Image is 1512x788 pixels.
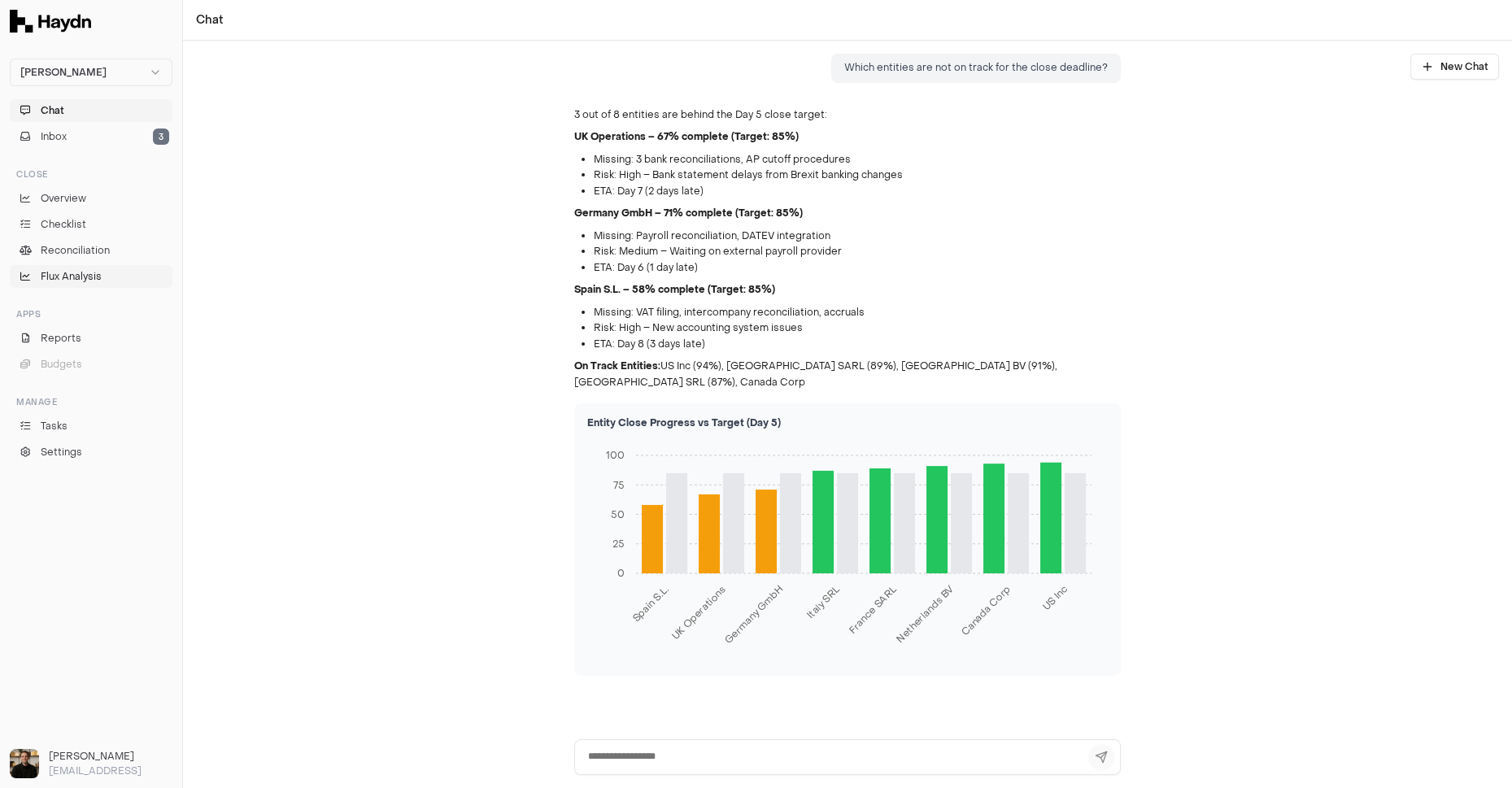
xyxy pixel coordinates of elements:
tspan: 100 [606,449,625,462]
p: [EMAIL_ADDRESS] [49,764,172,778]
tspan: UK Operations [669,583,729,643]
li: ETA: Day 8 (3 days late) [594,337,1121,353]
p: Which entities are not on track for the close deadline? [844,60,1108,76]
span: [PERSON_NAME] [20,66,107,79]
strong: UK Operations – 67% complete (Target: 85%) [574,130,799,143]
tspan: 0 [617,567,625,580]
tspan: Netherlands BV [894,582,957,646]
tspan: US Inc [1039,583,1070,613]
span: Overview [41,191,86,206]
span: Inbox [41,129,67,144]
tspan: 25 [612,538,625,551]
li: Missing: Payroll reconciliation, DATEV integration [594,229,1121,245]
a: Checklist [10,213,172,236]
img: Ole Heine [10,749,39,778]
img: Haydn Logo [10,10,91,33]
span: Reconciliation [41,243,110,258]
span: Chat [41,103,64,118]
tspan: Spain S.L. [630,583,672,625]
li: ETA: Day 6 (1 day late) [594,260,1121,276]
button: Inbox3 [10,125,172,148]
tspan: 75 [613,479,625,492]
span: Settings [41,445,82,459]
li: ETA: Day 7 (2 days late) [594,184,1121,200]
span: Reports [41,331,81,346]
span: Checklist [41,217,86,232]
a: Chat [196,12,224,28]
a: Tasks [10,415,172,438]
nav: breadcrumb [196,12,224,28]
button: Chat [10,99,172,122]
button: New Chat [1410,54,1499,80]
a: Reconciliation [10,239,172,262]
span: Flux Analysis [41,269,102,284]
li: Risk: High – New accounting system issues [594,320,1121,337]
div: Manage [10,389,172,415]
tspan: Italy SRL [804,583,842,621]
li: Risk: Medium – Waiting on external payroll provider [594,244,1121,260]
a: Reports [10,327,172,350]
button: [PERSON_NAME] [10,59,172,86]
tspan: Canada Corp [958,583,1013,638]
h4: Entity Close Progress vs Target (Day 5) [587,416,1108,429]
a: Flux Analysis [10,265,172,288]
li: Missing: VAT filing, intercompany reconciliation, accruals [594,305,1121,321]
a: Overview [10,187,172,210]
strong: On Track Entities: [574,359,660,372]
a: Settings [10,441,172,464]
span: Tasks [41,419,68,433]
li: Missing: 3 bank reconciliations, AP cutoff procedures [594,152,1121,168]
tspan: Germany GmbH [721,583,785,647]
div: Apps [10,301,172,327]
strong: Spain S.L. – 58% complete (Target: 85%) [574,283,775,296]
tspan: 50 [611,508,625,521]
button: Budgets [10,353,172,376]
li: Risk: High – Bank statement delays from Brexit banking changes [594,168,1121,184]
p: US Inc (94%), [GEOGRAPHIC_DATA] SARL (89%), [GEOGRAPHIC_DATA] BV (91%), [GEOGRAPHIC_DATA] SRL (87... [574,359,1121,390]
p: 3 out of 8 entities are behind the Day 5 close target: [574,107,1121,124]
h3: [PERSON_NAME] [49,749,172,764]
tspan: France SARL [846,583,900,637]
span: Budgets [41,357,82,372]
div: Close [10,161,172,187]
strong: Germany GmbH – 71% complete (Target: 85%) [574,207,803,220]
